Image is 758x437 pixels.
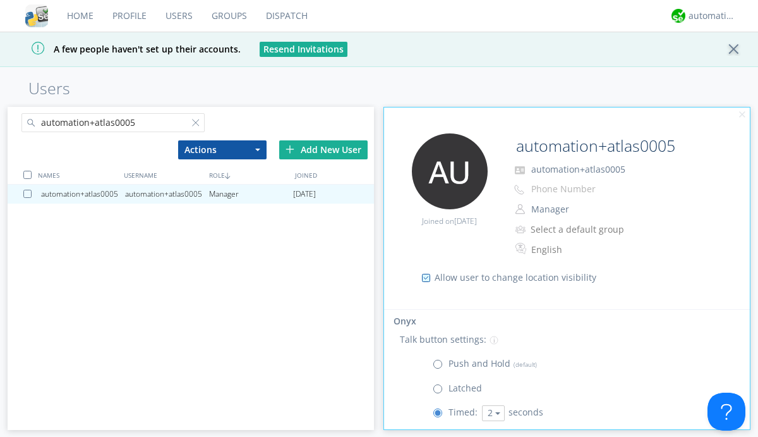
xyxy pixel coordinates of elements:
div: ROLE [206,166,291,184]
a: automation+atlas0005automation+atlas0005Manager[DATE] [8,185,374,204]
p: Talk button settings: [400,333,486,347]
div: Manager [209,185,293,204]
img: 373638.png [412,133,488,209]
input: Search users [21,113,205,132]
div: automation+atlas0005 [125,185,209,204]
img: cancel.svg [738,111,747,120]
img: d2d01cd9b4174d08988066c6d424eccd [671,9,685,23]
p: Latched [448,381,482,395]
img: phone-outline.svg [514,185,524,195]
span: A few people haven't set up their accounts. [9,43,241,55]
img: person-outline.svg [515,204,525,214]
div: automation+atlas [689,9,736,22]
p: Timed: [448,405,478,419]
img: icon-alert-users-thin-outline.svg [515,221,527,238]
div: USERNAME [121,166,206,184]
div: automation+atlas0005 [41,185,125,204]
span: seconds [508,406,543,418]
div: Select a default group [531,223,636,236]
span: [DATE] [454,216,477,226]
span: (default) [510,360,537,369]
p: Push and Hold [448,357,537,371]
input: Name [511,133,715,159]
button: 2 [482,405,505,421]
span: Allow user to change location visibility [435,271,596,284]
span: automation+atlas0005 [531,163,625,175]
div: Add New User [279,140,368,159]
span: Joined on [422,216,477,226]
span: [DATE] [293,185,316,204]
div: JOINED [292,166,377,184]
img: plus.svg [286,145,294,154]
iframe: Toggle Customer Support [707,393,745,431]
button: Actions [178,140,267,159]
div: English [531,243,637,256]
div: NAMES [35,166,120,184]
button: Manager [527,200,653,218]
img: cddb5a64eb264b2086981ab96f4c1ba7 [25,4,48,27]
img: In groups with Translation enabled, this user's messages will be automatically translated to and ... [515,241,528,256]
button: Resend Invitations [260,42,347,57]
